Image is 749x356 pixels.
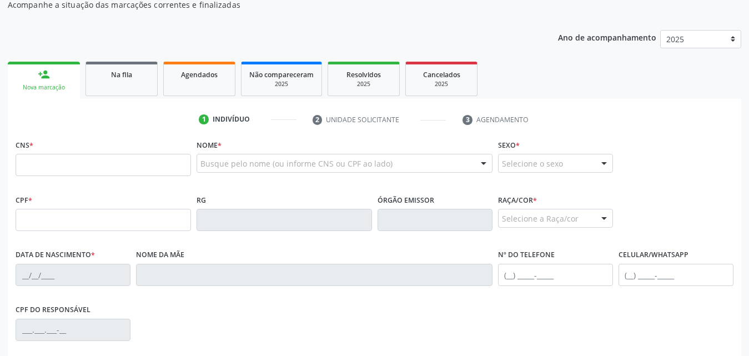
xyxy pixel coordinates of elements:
span: Na fila [111,70,132,79]
div: 2025 [249,80,314,88]
input: __/__/____ [16,264,130,286]
div: 1 [199,114,209,124]
label: Nome [197,137,222,154]
div: Nova marcação [16,83,72,92]
span: Resolvidos [346,70,381,79]
label: CNS [16,137,33,154]
label: Nº do Telefone [498,247,555,264]
div: person_add [38,68,50,81]
label: CPF [16,192,32,209]
div: 2025 [414,80,469,88]
label: Órgão emissor [378,192,434,209]
span: Não compareceram [249,70,314,79]
label: Raça/cor [498,192,537,209]
input: (__) _____-_____ [498,264,613,286]
label: Nome da mãe [136,247,184,264]
div: 2025 [336,80,391,88]
input: (__) _____-_____ [619,264,733,286]
span: Selecione a Raça/cor [502,213,579,224]
span: Cancelados [423,70,460,79]
label: Celular/WhatsApp [619,247,688,264]
label: Sexo [498,137,520,154]
label: RG [197,192,206,209]
label: CPF do responsável [16,302,91,319]
label: Data de nascimento [16,247,95,264]
p: Ano de acompanhamento [558,30,656,44]
span: Agendados [181,70,218,79]
input: ___.___.___-__ [16,319,130,341]
span: Selecione o sexo [502,158,563,169]
span: Busque pelo nome (ou informe CNS ou CPF ao lado) [200,158,393,169]
div: Indivíduo [213,114,250,124]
